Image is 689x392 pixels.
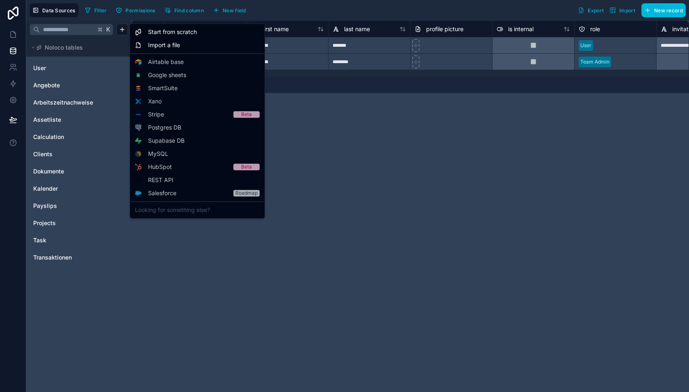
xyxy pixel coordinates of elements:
[148,137,185,145] span: Supabase DB
[241,164,252,170] div: Beta
[148,123,181,132] span: Postgres DB
[135,59,141,65] img: Airtable logo
[135,191,141,196] img: Salesforce
[148,150,168,158] span: MySQL
[135,98,141,105] img: Xano logo
[135,150,141,157] img: MySQL logo
[132,203,263,217] div: Looking for something else?
[148,41,180,49] span: Import a file
[135,177,141,183] img: API icon
[148,189,176,197] span: Salesforce
[135,111,141,118] img: Stripe logo
[148,110,164,119] span: Stripe
[135,73,141,77] img: Google sheets logo
[135,164,141,170] img: HubSpot logo
[148,71,186,79] span: Google sheets
[148,163,172,171] span: HubSpot
[235,190,258,196] div: Roadmap
[135,124,141,131] img: Postgres logo
[135,85,141,91] img: SmartSuite
[148,28,197,36] span: Start from scratch
[148,84,178,92] span: SmartSuite
[148,176,173,184] span: REST API
[135,137,141,144] img: Supabase logo
[148,97,162,105] span: Xano
[148,58,184,66] span: Airtable base
[241,111,252,118] div: Beta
